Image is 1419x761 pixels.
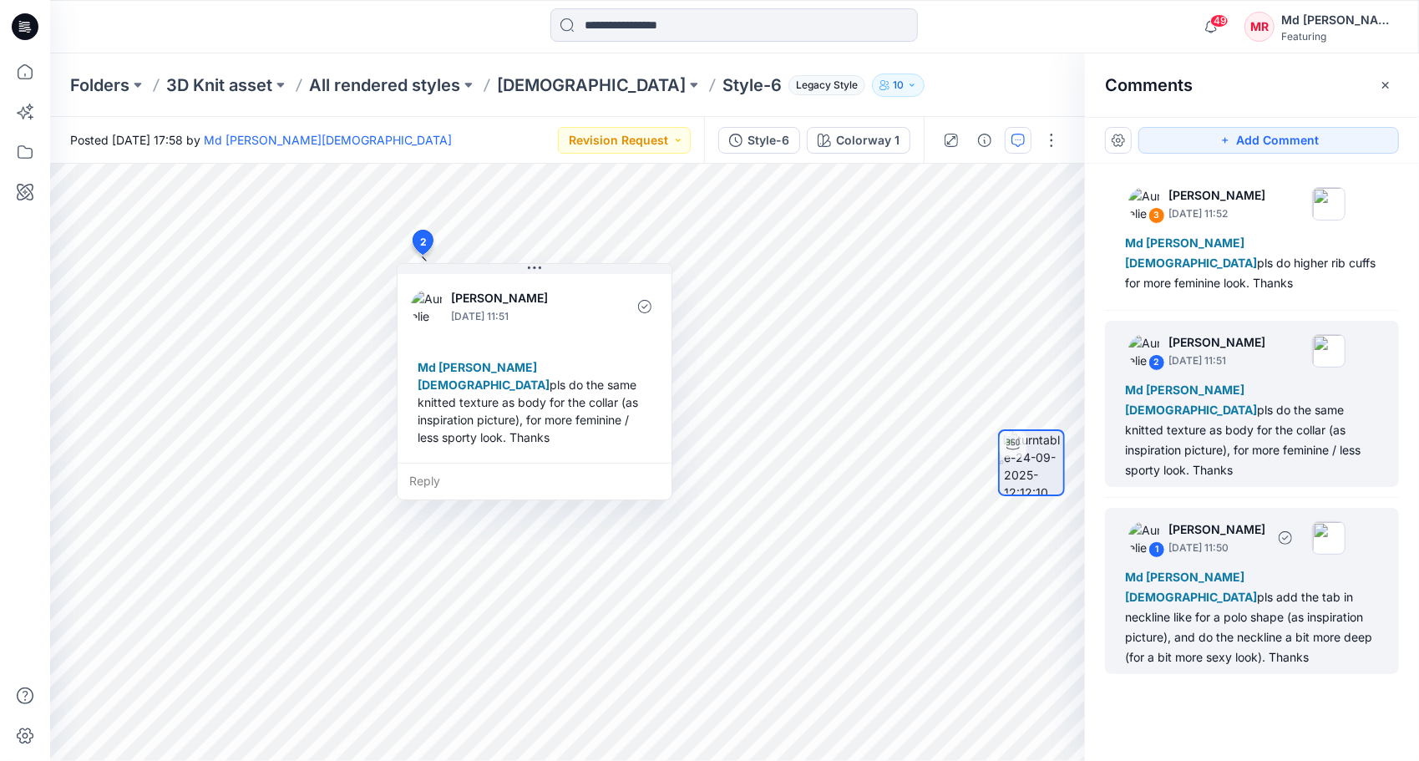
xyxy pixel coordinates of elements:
img: Aurelie Rob [1128,521,1162,555]
div: Featuring [1281,30,1398,43]
p: [DATE] 11:51 [1168,353,1265,369]
button: Style-6 [718,127,800,154]
button: Legacy Style [782,74,865,97]
p: [PERSON_NAME] [1168,520,1265,540]
p: [DATE] 11:51 [451,308,587,325]
p: [PERSON_NAME] [1168,185,1265,205]
p: [DATE] 11:52 [1168,205,1265,222]
button: Details [971,127,998,154]
span: Md [PERSON_NAME][DEMOGRAPHIC_DATA] [1125,383,1257,417]
button: 10 [872,74,925,97]
p: 10 [893,76,904,94]
span: Posted [DATE] 17:58 by [70,131,452,149]
h2: Comments [1105,75,1193,95]
p: [PERSON_NAME] [1168,332,1265,353]
span: Legacy Style [788,75,865,95]
button: Colorway 1 [807,127,910,154]
p: [DATE] 11:50 [1168,540,1265,556]
div: pls do the same knitted texture as body for the collar (as inspiration picture), for more feminin... [411,352,658,453]
img: Aurelie Rob [1128,334,1162,368]
div: Md [PERSON_NAME][DEMOGRAPHIC_DATA] [1281,10,1398,30]
span: 2 [420,235,427,250]
button: Add Comment [1138,127,1399,154]
div: 3 [1148,207,1165,224]
div: Colorway 1 [836,131,900,150]
a: Md [PERSON_NAME][DEMOGRAPHIC_DATA] [204,133,452,147]
div: pls do the same knitted texture as body for the collar (as inspiration picture), for more feminin... [1125,380,1379,480]
div: 1 [1148,541,1165,558]
div: 2 [1148,354,1165,371]
p: [PERSON_NAME] [451,288,587,308]
div: pls add the tab in neckline like for a polo shape (as inspiration picture), and do the neckline a... [1125,567,1379,667]
div: Style-6 [748,131,789,150]
div: pls do higher rib cuffs for more feminine look. Thanks [1125,233,1379,293]
img: Aurelie Rob [1128,187,1162,221]
img: turntable-24-09-2025-12:12:10 [1004,431,1063,495]
span: 49 [1210,14,1229,28]
a: All rendered styles [309,74,460,97]
span: Md [PERSON_NAME][DEMOGRAPHIC_DATA] [1125,236,1257,270]
div: MR [1244,12,1275,42]
span: Md [PERSON_NAME][DEMOGRAPHIC_DATA] [1125,570,1257,604]
a: Folders [70,74,129,97]
p: Style-6 [722,74,782,97]
img: Aurelie Rob [411,290,444,323]
a: [DEMOGRAPHIC_DATA] [497,74,686,97]
a: 3D Knit asset [166,74,272,97]
span: Md [PERSON_NAME][DEMOGRAPHIC_DATA] [418,360,550,392]
div: Reply [398,463,671,500]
